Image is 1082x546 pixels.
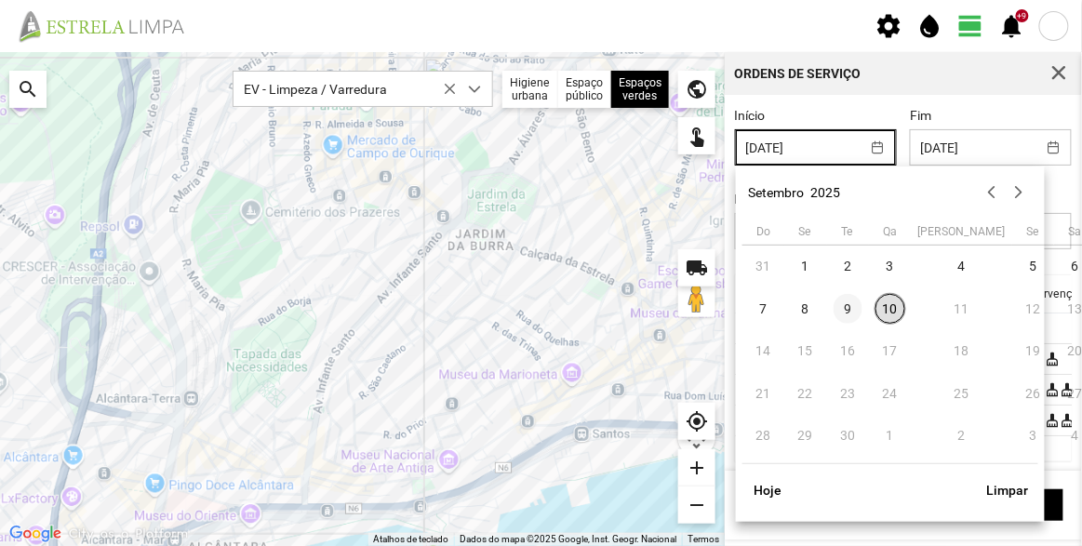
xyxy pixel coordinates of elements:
[749,294,779,324] span: 7
[735,67,862,80] div: Ordens de Serviço
[749,185,805,200] button: Setembro
[678,71,715,108] div: public
[986,483,1028,498] span: Limpar
[883,225,897,238] span: Qa
[875,252,905,282] span: 3
[811,185,841,200] button: 2025
[611,71,669,108] div: Espaços verdes
[834,294,863,324] span: 9
[752,483,784,498] span: Hoje
[735,108,766,123] label: Início
[791,252,821,282] span: 1
[678,280,715,317] button: Arraste o Pegman para o mapa para abrir o Street View
[742,474,795,506] button: Hoje
[678,486,715,524] div: remove
[1019,252,1049,282] span: 5
[688,534,719,544] a: Termos (abre num novo separador)
[558,71,611,108] div: Espaço público
[957,12,985,40] span: view_day
[910,108,931,123] label: Fim
[875,294,905,324] span: 10
[678,117,715,154] div: touch_app
[678,449,715,486] div: add
[735,213,1073,249] input: Escreva para filtrar..
[5,522,66,546] a: Abrir esta área no Google Maps (abre uma nova janela)
[735,192,904,206] label: Pesquise em qualquer campo
[457,72,493,106] div: dropdown trigger
[977,474,1038,506] button: Limpar
[678,403,715,440] div: my_location
[9,71,47,108] div: search
[502,71,558,108] div: Higiene urbana
[791,294,821,324] span: 8
[678,249,715,286] div: local_shipping
[916,12,944,40] span: water_drop
[234,72,457,106] span: EV - Limpeza / Varredura
[460,534,676,544] span: Dados do mapa ©2025 Google, Inst. Geogr. Nacional
[834,252,863,282] span: 2
[13,9,205,43] img: file
[373,533,448,546] button: Atalhos de teclado
[918,225,1006,238] span: [PERSON_NAME]
[1026,225,1039,238] span: Se
[875,12,903,40] span: settings
[947,252,977,282] span: 4
[842,225,854,238] span: Te
[5,522,66,546] img: Google
[1016,9,1029,22] div: +9
[756,225,770,238] span: Do
[998,12,1026,40] span: notifications
[799,225,812,238] span: Se
[1069,225,1082,238] span: Sa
